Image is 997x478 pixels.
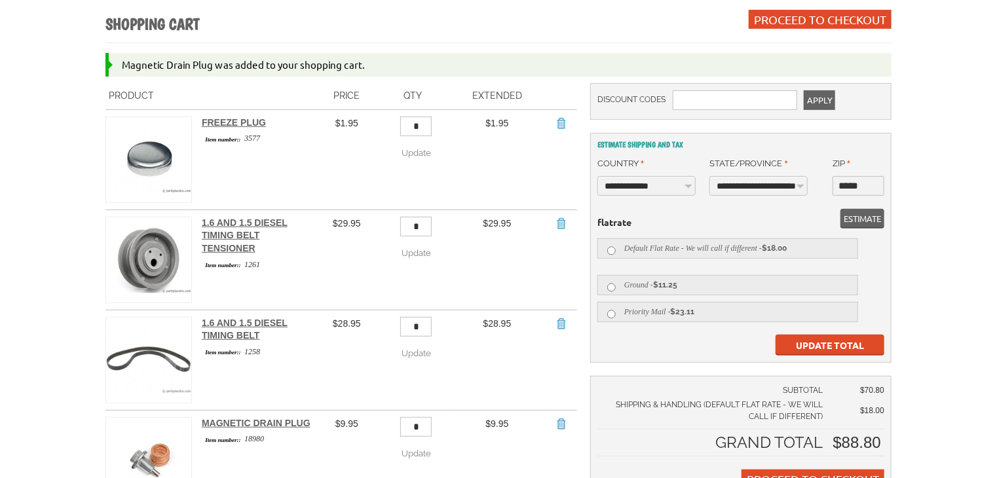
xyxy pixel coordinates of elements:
[804,90,835,110] button: Apply
[106,318,191,403] img: 1.6 and 1.5 Diesel Timing Belt
[671,307,695,316] span: $23.11
[653,280,677,289] span: $11.25
[402,449,431,458] span: Update
[597,90,666,109] label: Discount Codes
[597,397,830,430] td: Shipping & Handling (Default Flat Rate - We will call if different)
[597,383,830,397] td: Subtotal
[376,83,451,109] th: Qty
[202,217,288,253] a: 1.6 and 1.5 Diesel Timing Belt Tensioner
[754,12,886,26] span: Proceed to Checkout
[450,83,544,109] th: Extended
[402,348,431,358] span: Update
[597,275,858,295] label: Ground -
[844,209,881,229] span: Estimate
[597,140,884,149] h2: Estimate Shipping and Tax
[202,346,314,358] div: 1258
[554,417,567,430] a: Remove Item
[597,215,884,229] dt: flatrate
[554,217,567,230] a: Remove Item
[796,339,864,351] span: Update Total
[483,318,512,329] span: $28.95
[109,90,154,101] span: Product
[807,90,832,110] span: Apply
[833,157,850,170] label: Zip
[202,259,314,270] div: 1261
[597,157,644,170] label: Country
[833,433,881,451] span: $88.80
[402,148,431,158] span: Update
[860,406,884,415] span: $18.00
[716,433,823,452] strong: Grand Total
[762,244,787,253] span: $18.00
[709,157,788,170] label: State/Province
[202,418,310,428] a: Magnetic Drain Plug
[202,433,314,445] div: 18980
[106,117,191,202] img: Freeze Plug
[202,318,288,341] a: 1.6 and 1.5 Diesel Timing Belt
[776,335,884,356] button: Update Total
[483,218,512,229] span: $29.95
[202,117,266,128] a: Freeze Plug
[202,435,244,445] span: Item number::
[122,58,365,71] span: Magnetic Drain Plug was added to your shopping cart.
[554,317,567,330] a: Remove Item
[106,217,191,303] img: 1.6 and 1.5 Diesel Timing Belt Tensioner
[485,118,508,128] span: $1.95
[333,318,361,329] span: $28.95
[105,14,199,35] h1: Shopping Cart
[860,386,884,395] span: $70.80
[554,117,567,130] a: Remove Item
[840,209,884,229] button: Estimate
[597,302,858,322] label: Priority Mail -
[749,10,892,29] button: Proceed to Checkout
[597,238,858,259] label: Default Flat Rate - We will call if different -
[335,418,358,429] span: $9.95
[333,90,360,101] span: Price
[202,348,244,357] span: Item number::
[402,248,431,258] span: Update
[202,261,244,270] span: Item number::
[202,132,314,144] div: 3577
[485,418,508,429] span: $9.95
[202,135,244,144] span: Item number::
[335,118,358,128] span: $1.95
[333,218,361,229] span: $29.95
